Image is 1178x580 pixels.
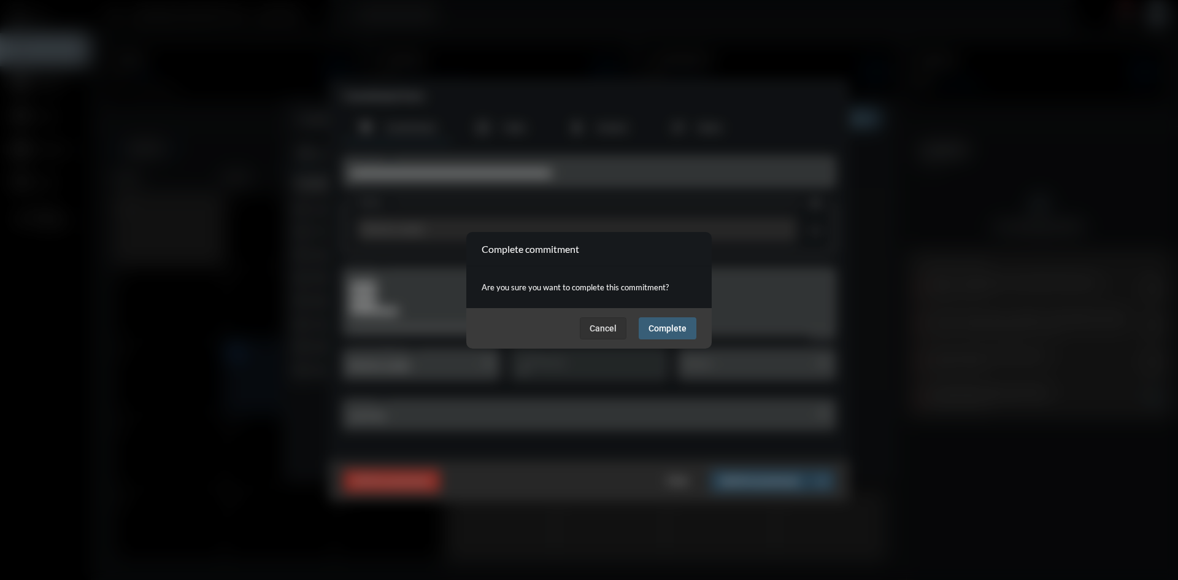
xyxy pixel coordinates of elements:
button: Cancel [580,317,626,339]
p: Are you sure you want to complete this commitment? [482,279,696,296]
button: Complete [639,317,696,339]
span: Cancel [590,323,617,333]
span: Complete [649,323,687,333]
h2: Complete commitment [482,243,579,255]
